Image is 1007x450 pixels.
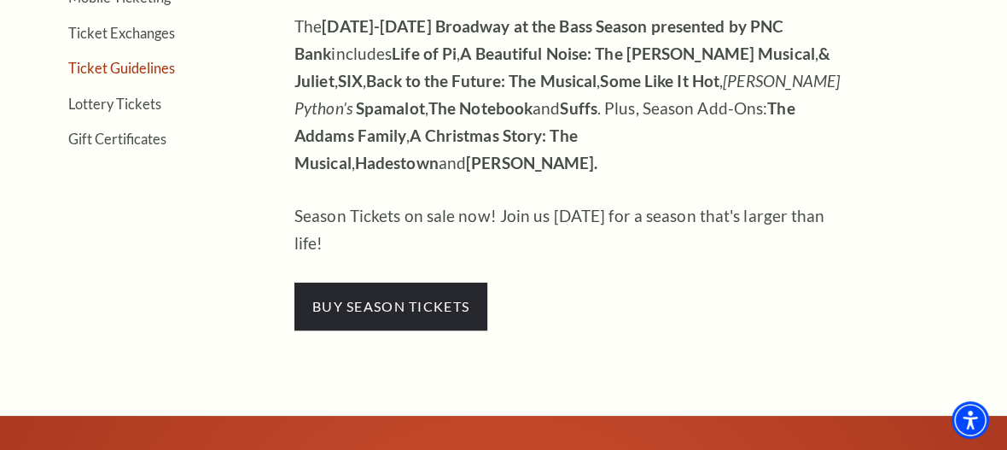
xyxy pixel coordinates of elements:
a: Ticket Guidelines [68,60,175,76]
strong: The Addams Family [294,98,795,145]
strong: A Beautiful Noise: The [PERSON_NAME] Musical [460,44,814,63]
a: Lottery Tickets [68,96,161,112]
strong: SIX [338,71,363,91]
p: Season Tickets on sale now! Join us [DATE] for a season that's larger than life! [294,202,849,257]
a: Gift Certificates [68,131,166,147]
div: Accessibility Menu [952,401,989,439]
p: The includes , , , , , , , and . Plus, Season Add-Ons: , , and [294,13,849,177]
strong: Some Like It Hot [600,71,719,91]
strong: Spamalot [356,98,425,118]
strong: Back to the Future: The Musical [366,71,597,91]
strong: Suffs [560,98,597,118]
strong: [DATE]-[DATE] Broadway at the Bass Season presented by PNC Bank [294,16,783,63]
strong: & Juliet [294,44,830,91]
em: [PERSON_NAME] Python’s [294,71,840,118]
strong: The Notebook [428,98,533,118]
strong: Hadestown [355,153,439,172]
a: Ticket Exchanges [68,25,175,41]
span: buy season tickets [294,283,487,330]
strong: [PERSON_NAME]. [466,153,597,172]
strong: A Christmas Story: The Musical [294,126,578,172]
a: buy season tickets [294,295,487,315]
strong: Life of Pi [392,44,457,63]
